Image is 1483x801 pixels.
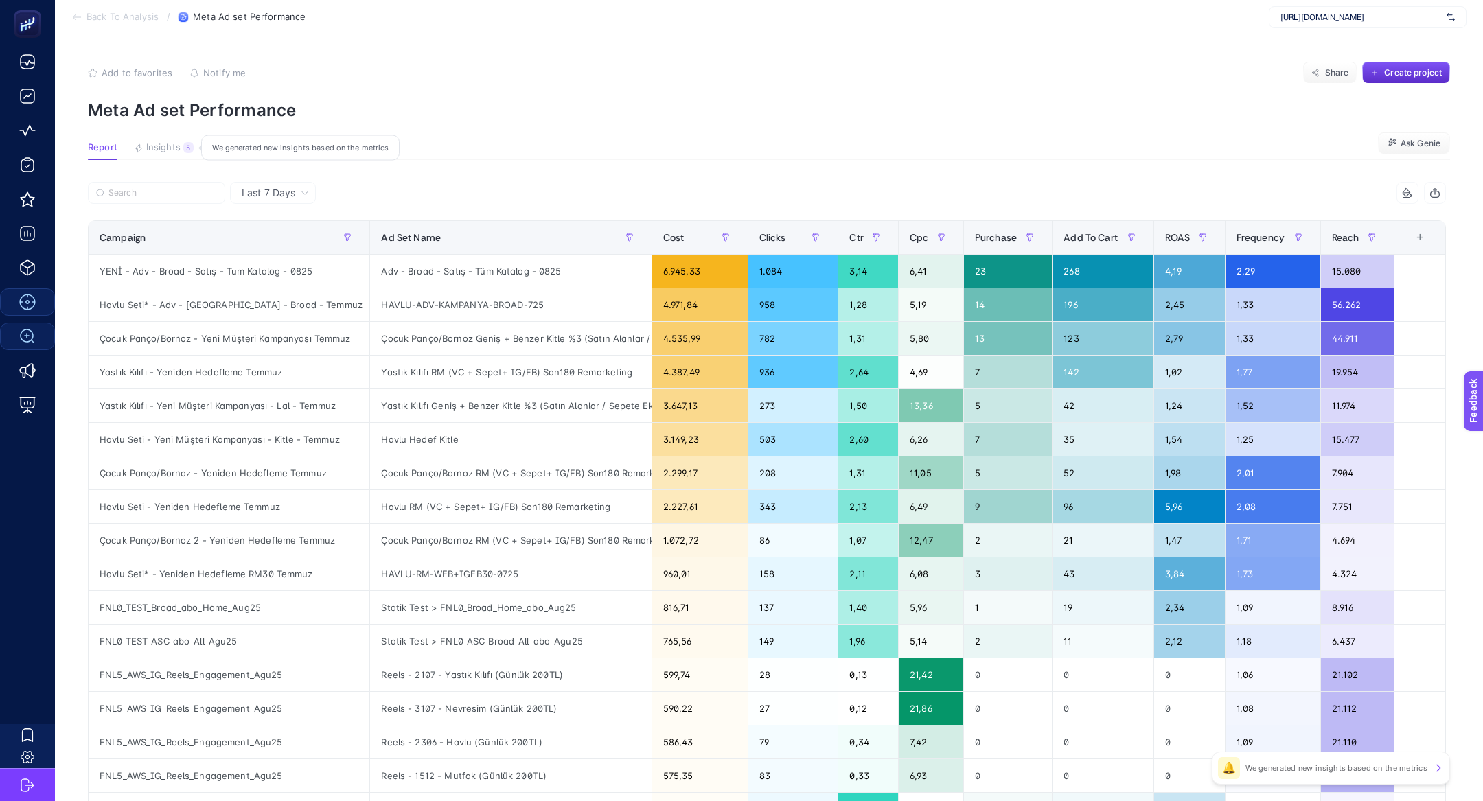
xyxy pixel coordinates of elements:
[1226,692,1320,725] div: 1,08
[1447,10,1455,24] img: svg%3e
[1226,456,1320,489] div: 2,01
[89,524,369,557] div: Çocuk Panço/Bornoz 2 - Yeniden Hedefleme Temmuz
[1226,658,1320,691] div: 1,06
[964,255,1052,288] div: 23
[1154,389,1225,422] div: 1,24
[89,389,369,422] div: Yastık Kılıfı - Yeni Müşteri Kampanyası - Lal - Temmuz
[964,591,1052,624] div: 1
[748,456,838,489] div: 208
[370,625,651,658] div: Statik Test > FNL0_ASC_Broad_All_abo_Agu25
[1280,12,1441,23] span: [URL][DOMAIN_NAME]
[1226,625,1320,658] div: 1,18
[899,423,963,456] div: 6,26
[1064,232,1118,243] span: Add To Cart
[370,322,651,355] div: Çocuk Panço/Bornoz Geniş + Benzer Kitle %3 (Satın Alanlar / Sepete Ekleyenler ) Son180 Lookalike
[652,389,748,422] div: 3.647,13
[1321,490,1394,523] div: 7.751
[89,490,369,523] div: Havlu Seti - Yeniden Hedefleme Temmuz
[1154,288,1225,321] div: 2,45
[1218,757,1240,779] div: 🔔
[89,557,369,590] div: Havlu Seti* - Yeniden Hedefleme RM30 Temmuz
[1321,456,1394,489] div: 7.904
[748,591,838,624] div: 137
[899,356,963,388] div: 4,69
[1053,591,1153,624] div: 19
[899,490,963,523] div: 6,49
[1321,423,1394,456] div: 15.477
[1226,255,1320,288] div: 2,29
[1405,232,1416,262] div: 11 items selected
[89,692,369,725] div: FNL5_AWS_IG_Reels_Engagement_Agu25
[1154,625,1225,658] div: 2,12
[1154,356,1225,388] div: 1,02
[748,423,838,456] div: 503
[370,490,651,523] div: Havlu RM (VC + Sepet+ IG/FB) Son180 Remarketing
[370,725,651,758] div: Reels - 2306 - Havlu (Günlük 200TL)
[370,591,651,624] div: Statik Test > FNL0_Broad_Home_abo_Aug25
[899,692,963,725] div: 21,86
[899,625,963,658] div: 5,14
[100,232,146,243] span: Campaign
[1226,389,1320,422] div: 1,52
[1053,389,1153,422] div: 42
[748,658,838,691] div: 28
[1407,232,1433,243] div: +
[1237,232,1285,243] span: Frequency
[201,135,400,161] div: We generated new insights based on the metrics
[1321,591,1394,624] div: 8.916
[189,67,246,78] button: Notify me
[89,356,369,388] div: Yastık Kılıfı - Yeniden Hedefleme Temmuz
[1154,759,1225,792] div: 0
[1321,557,1394,590] div: 4.324
[975,232,1017,243] span: Purchase
[1154,591,1225,624] div: 2,34
[88,142,117,153] span: Report
[1321,725,1394,758] div: 21.110
[1321,255,1394,288] div: 15.080
[1321,322,1394,355] div: 44.911
[1165,232,1191,243] span: ROAS
[370,389,651,422] div: Yastık Kılıfı Geniş + Benzer Kitle %3 (Satın Alanlar / Sepete Ekleyenler ) Son180 Lookalike
[1245,763,1427,774] p: We generated new insights based on the metrics
[1053,456,1153,489] div: 52
[89,288,369,321] div: Havlu Seti* - Adv - [GEOGRAPHIC_DATA] - Broad - Temmuz
[89,322,369,355] div: Çocuk Panço/Bornoz - Yeni Müşteri Kampanyası Temmuz
[1321,356,1394,388] div: 19.954
[838,423,898,456] div: 2,60
[964,725,1052,758] div: 0
[370,759,651,792] div: Reels - 1512 - Mutfak (Günlük 200TL)
[1303,62,1357,84] button: Share
[910,232,928,243] span: Cpc
[370,288,651,321] div: HAVLU-ADV-KAMPANYA-BROAD-725
[1226,423,1320,456] div: 1,25
[1321,692,1394,725] div: 21.112
[1154,255,1225,288] div: 4,19
[964,625,1052,658] div: 2
[652,322,748,355] div: 4.535,99
[242,186,295,200] span: Last 7 Days
[838,322,898,355] div: 1,31
[8,4,52,15] span: Feedback
[370,255,651,288] div: Adv - Broad - Satış - Tüm Katalog - 0825
[899,591,963,624] div: 5,96
[748,557,838,590] div: 158
[652,759,748,792] div: 575,35
[652,658,748,691] div: 599,74
[838,625,898,658] div: 1,96
[964,524,1052,557] div: 2
[1226,591,1320,624] div: 1,09
[1053,356,1153,388] div: 142
[381,232,441,243] span: Ad Set Name
[1154,524,1225,557] div: 1,47
[748,490,838,523] div: 343
[1154,658,1225,691] div: 0
[88,67,172,78] button: Add to favorites
[899,288,963,321] div: 5,19
[838,524,898,557] div: 1,07
[1362,62,1450,84] button: Create project
[964,658,1052,691] div: 0
[370,524,651,557] div: Çocuk Panço/Bornoz RM (VC + Sepet+ IG/FB) Son180 Remarketing
[370,557,651,590] div: HAVLU-RM-WEB+IGFB30-0725
[849,232,863,243] span: Ctr
[838,692,898,725] div: 0,12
